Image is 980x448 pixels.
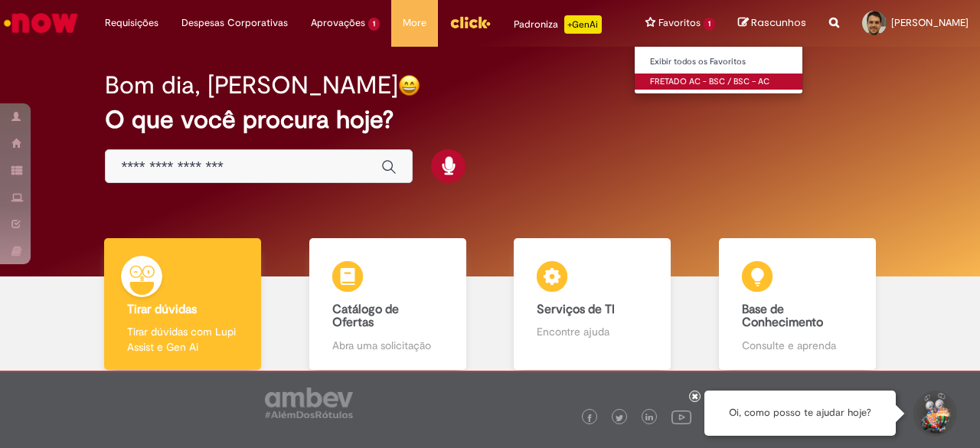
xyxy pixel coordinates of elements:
[332,302,399,331] b: Catálogo de Ofertas
[286,238,491,371] a: Catálogo de Ofertas Abra uma solicitação
[911,391,957,437] button: Iniciar Conversa de Suporte
[80,238,286,371] a: Tirar dúvidas Tirar dúvidas com Lupi Assist e Gen Ai
[514,15,602,34] div: Padroniza
[738,16,806,31] a: Rascunhos
[368,18,380,31] span: 1
[742,302,823,331] b: Base de Conhecimento
[671,407,691,427] img: logo_footer_youtube.png
[742,338,853,353] p: Consulte e aprenda
[586,414,593,422] img: logo_footer_facebook.png
[537,324,648,339] p: Encontre ajuda
[105,72,398,99] h2: Bom dia, [PERSON_NAME]
[635,54,803,70] a: Exibir todos os Favoritos
[635,74,803,90] a: FRETADO AC - BSC / BSC – AC
[891,16,969,29] span: [PERSON_NAME]
[398,74,420,96] img: happy-face.png
[564,15,602,34] p: +GenAi
[704,391,896,436] div: Oi, como posso te ajudar hoje?
[537,302,615,317] b: Serviços de TI
[127,302,197,317] b: Tirar dúvidas
[658,15,701,31] span: Favoritos
[449,11,491,34] img: click_logo_yellow_360x200.png
[695,238,900,371] a: Base de Conhecimento Consulte e aprenda
[105,15,158,31] span: Requisições
[616,414,623,422] img: logo_footer_twitter.png
[127,324,238,355] p: Tirar dúvidas com Lupi Assist e Gen Ai
[311,15,365,31] span: Aprovações
[490,238,695,371] a: Serviços de TI Encontre ajuda
[704,18,715,31] span: 1
[645,414,653,423] img: logo_footer_linkedin.png
[105,106,874,133] h2: O que você procura hoje?
[751,15,806,30] span: Rascunhos
[265,388,353,418] img: logo_footer_ambev_rotulo_gray.png
[181,15,288,31] span: Despesas Corporativas
[332,338,443,353] p: Abra uma solicitação
[634,46,803,94] ul: Favoritos
[403,15,426,31] span: More
[2,8,80,38] img: ServiceNow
